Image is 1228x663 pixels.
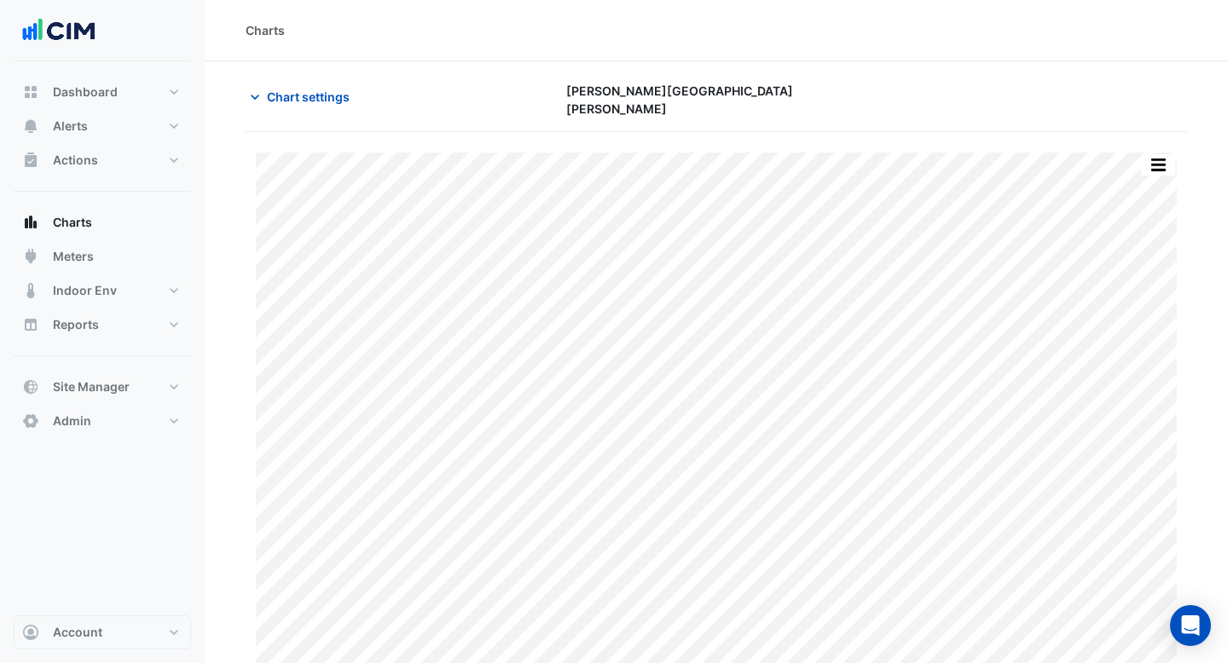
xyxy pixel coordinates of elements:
[53,282,117,299] span: Indoor Env
[14,615,191,649] button: Account
[267,88,350,106] span: Chart settings
[53,378,130,395] span: Site Manager
[14,143,191,177] button: Actions
[22,316,39,333] app-icon: Reports
[22,378,39,395] app-icon: Site Manager
[22,248,39,265] app-icon: Meters
[53,118,88,135] span: Alerts
[53,152,98,169] span: Actions
[53,316,99,333] span: Reports
[53,214,92,231] span: Charts
[1141,154,1175,176] button: More Options
[22,214,39,231] app-icon: Charts
[14,75,191,109] button: Dashboard
[22,118,39,135] app-icon: Alerts
[1170,605,1211,646] div: Open Intercom Messenger
[22,152,39,169] app-icon: Actions
[53,412,91,430] span: Admin
[14,205,191,239] button: Charts
[246,82,361,112] button: Chart settings
[14,308,191,342] button: Reports
[53,248,94,265] span: Meters
[53,624,102,641] span: Account
[14,370,191,404] button: Site Manager
[22,412,39,430] app-icon: Admin
[14,239,191,274] button: Meters
[22,84,39,101] app-icon: Dashboard
[53,84,118,101] span: Dashboard
[14,404,191,438] button: Admin
[14,109,191,143] button: Alerts
[22,282,39,299] app-icon: Indoor Env
[20,14,97,48] img: Company Logo
[14,274,191,308] button: Indoor Env
[246,21,285,39] div: Charts
[566,82,866,118] span: [PERSON_NAME][GEOGRAPHIC_DATA][PERSON_NAME]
